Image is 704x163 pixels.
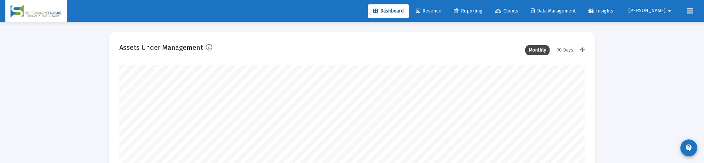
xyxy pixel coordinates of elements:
[525,45,550,55] div: Monthly
[553,45,577,55] div: 90 Days
[525,4,581,18] a: Data Management
[588,8,613,14] span: Insights
[454,8,482,14] span: Reporting
[10,4,62,18] img: Dashboard
[666,4,674,18] mat-icon: arrow_drop_down
[490,4,524,18] a: Clients
[411,4,447,18] a: Revenue
[373,8,404,14] span: Dashboard
[448,4,488,18] a: Reporting
[583,4,619,18] a: Insights
[628,8,666,14] span: [PERSON_NAME]
[620,4,682,18] button: [PERSON_NAME]
[685,144,693,152] mat-icon: contact_support
[119,42,203,53] h2: Assets Under Management
[368,4,409,18] a: Dashboard
[495,8,518,14] span: Clients
[416,8,441,14] span: Revenue
[531,8,576,14] span: Data Management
